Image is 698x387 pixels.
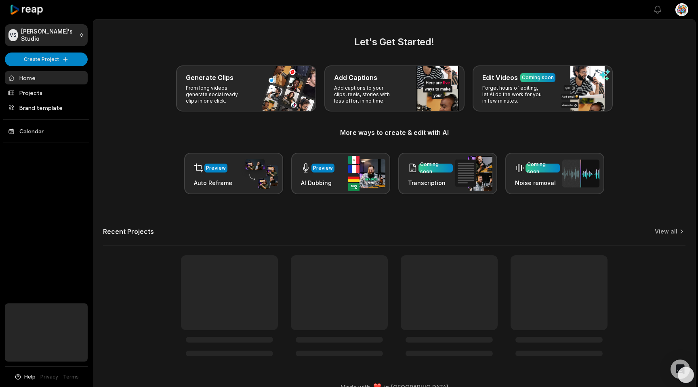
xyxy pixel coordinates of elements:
h3: Generate Clips [186,73,233,82]
span: Help [24,373,36,381]
h3: Noise removal [515,179,560,187]
a: Privacy [40,373,58,381]
h3: More ways to create & edit with AI [103,128,685,137]
div: VS [8,29,18,41]
a: View all [655,227,677,236]
div: Preview [313,164,333,172]
h3: AI Dubbing [301,179,334,187]
a: Home [5,71,88,84]
a: Brand template [5,101,88,114]
img: ai_dubbing.png [348,156,385,191]
a: Terms [63,373,79,381]
h2: Let's Get Started! [103,35,685,49]
div: Preview [206,164,226,172]
img: transcription.png [455,156,492,191]
button: Help [14,373,36,381]
h2: Recent Projects [103,227,154,236]
h3: Add Captions [334,73,377,82]
p: Add captions to your clips, reels, stories with less effort in no time. [334,85,397,104]
p: [PERSON_NAME]'s Studio [21,28,76,42]
h3: Edit Videos [482,73,518,82]
img: noise_removal.png [562,160,599,187]
h3: Transcription [408,179,453,187]
a: Calendar [5,124,88,138]
p: From long videos generate social ready clips in one click. [186,85,248,104]
button: Create Project [5,53,88,66]
h3: Auto Reframe [194,179,232,187]
div: Coming soon [420,161,451,175]
p: Forget hours of editing, let AI do the work for you in few minutes. [482,85,545,104]
a: Projects [5,86,88,99]
div: Coming soon [527,161,558,175]
div: Open Intercom Messenger [671,360,690,379]
div: Coming soon [522,74,554,81]
img: auto_reframe.png [241,158,278,189]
